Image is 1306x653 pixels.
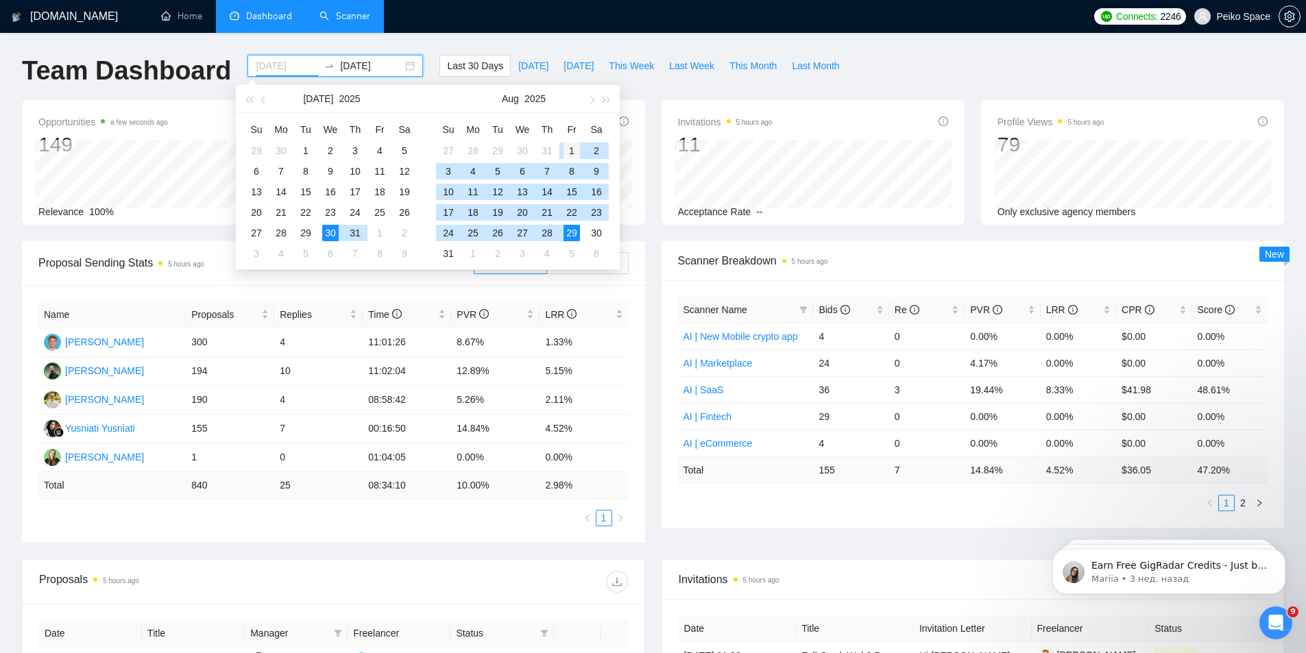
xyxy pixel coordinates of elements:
div: 14 [273,184,289,200]
td: 2025-07-20 [244,202,269,223]
div: 3 [440,163,457,180]
td: 2025-07-01 [293,140,318,161]
td: 2025-07-29 [293,223,318,243]
td: 2025-07-17 [343,182,367,202]
span: info-circle [392,309,402,319]
div: 5 [489,163,506,180]
button: 2025 [339,85,360,112]
td: 2025-08-25 [461,223,485,243]
div: 11 [372,163,388,180]
th: Th [535,119,559,140]
td: 2025-08-03 [436,161,461,182]
div: 21 [539,204,555,221]
td: 2025-08-23 [584,202,609,223]
td: 2025-07-30 [510,140,535,161]
td: 08:34:10 [363,472,451,499]
td: 2025-08-28 [535,223,559,243]
div: 31 [539,143,555,159]
td: 2025-07-03 [343,140,367,161]
button: 2025 [524,85,546,112]
td: 14.84 % [965,456,1040,483]
div: 31 [347,225,363,241]
div: 19 [489,204,506,221]
span: info-circle [1068,305,1078,315]
td: 2025-08-15 [559,182,584,202]
span: PVR [457,309,489,320]
th: Sa [392,119,417,140]
div: 10 [440,184,457,200]
td: 2025-06-30 [269,140,293,161]
div: 27 [440,143,457,159]
span: PVR [970,304,1002,315]
div: 30 [588,225,605,241]
div: 6 [248,163,265,180]
div: 25 [465,225,481,241]
td: 2025-09-05 [559,243,584,264]
span: 9 [1287,606,1298,617]
td: 2.98 % [540,472,628,499]
td: 2025-07-14 [269,182,293,202]
div: 29 [248,143,265,159]
div: 7 [539,163,555,180]
td: 2025-07-24 [343,202,367,223]
div: 15 [298,184,314,200]
td: 2025-07-23 [318,202,343,223]
td: 2025-07-30 [318,223,343,243]
span: info-circle [993,305,1002,315]
th: Tu [293,119,318,140]
td: 2025-07-16 [318,182,343,202]
a: setting [1279,11,1301,22]
div: 4 [539,245,555,262]
td: 2025-08-30 [584,223,609,243]
td: 2025-08-02 [584,140,609,161]
span: 2246 [1160,9,1181,24]
div: 2 [322,143,339,159]
td: 2025-08-11 [461,182,485,202]
div: 16 [322,184,339,200]
div: 1 [465,245,481,262]
div: 22 [564,204,580,221]
span: Score [1198,304,1235,315]
td: 2025-07-29 [485,140,510,161]
td: 2025-08-09 [392,243,417,264]
td: 2025-08-17 [436,202,461,223]
button: [DATE] [303,85,333,112]
td: 2025-08-21 [535,202,559,223]
div: 17 [440,204,457,221]
td: 2025-07-02 [318,140,343,161]
td: 2025-07-06 [244,161,269,182]
td: 2025-08-07 [343,243,367,264]
td: 47.20 % [1192,456,1268,483]
td: 2025-08-05 [293,243,318,264]
td: 2025-08-12 [485,182,510,202]
button: setting [1279,5,1301,27]
div: 1 [298,143,314,159]
th: Mo [461,119,485,140]
div: 2 [396,225,413,241]
td: 2025-08-14 [535,182,559,202]
td: 2025-08-13 [510,182,535,202]
div: 30 [273,143,289,159]
div: 18 [465,204,481,221]
span: Re [895,304,919,315]
div: 3 [347,143,363,159]
div: 31 [440,245,457,262]
td: 2025-08-10 [436,182,461,202]
div: 12 [396,163,413,180]
div: 27 [248,225,265,241]
td: 2025-08-19 [485,202,510,223]
td: 2025-07-09 [318,161,343,182]
td: 2025-08-04 [461,161,485,182]
span: Scanner Name [684,304,747,315]
div: 6 [514,163,531,180]
td: 2025-07-26 [392,202,417,223]
th: Mo [269,119,293,140]
td: 2025-09-01 [461,243,485,264]
td: 2025-07-31 [535,140,559,161]
img: gigradar-bm.png [54,428,64,437]
div: 2 [588,143,605,159]
th: Manager [245,620,348,647]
